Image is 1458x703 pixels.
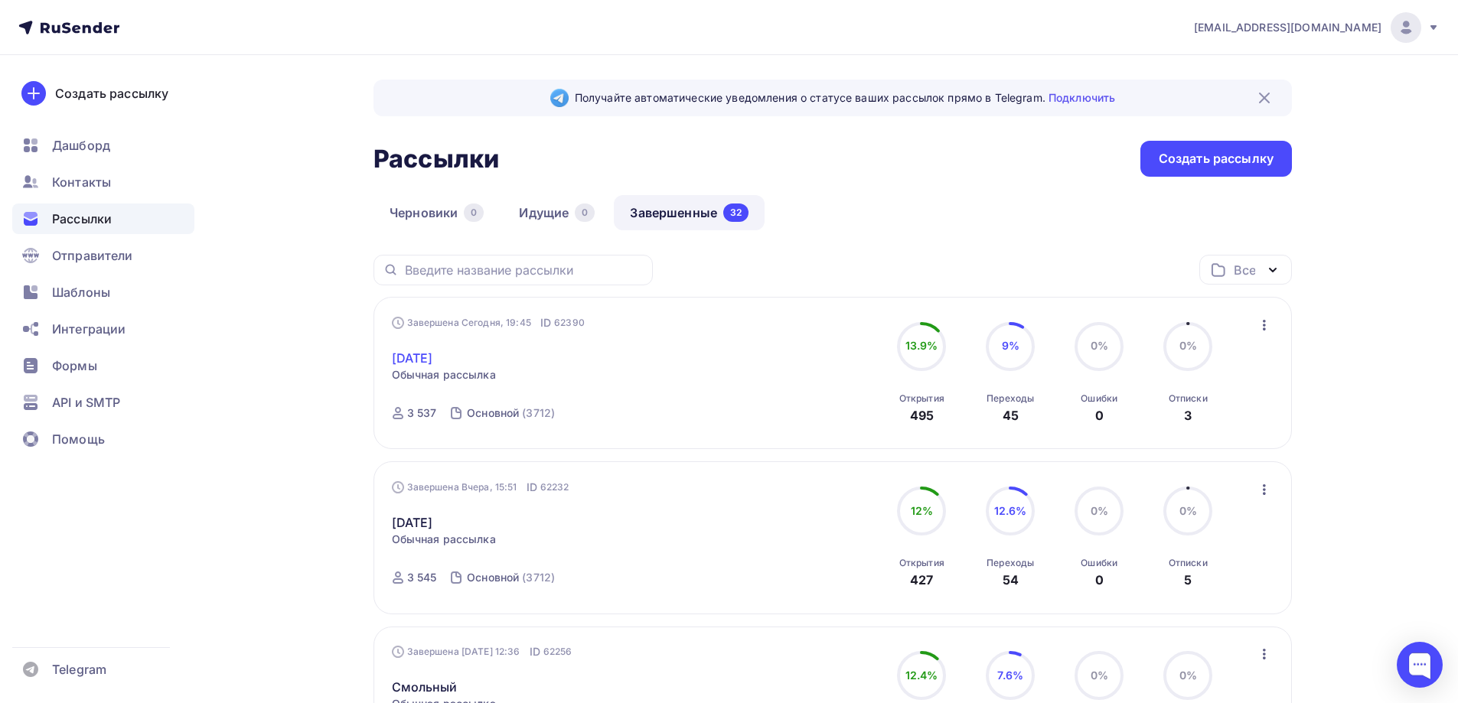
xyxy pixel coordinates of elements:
div: 5 [1184,571,1192,589]
span: ID [540,315,551,330]
div: (3712) [522,570,555,585]
div: Открытия [899,392,944,405]
div: Завершена Вчера, 15:51 [392,480,569,495]
span: 0% [1091,669,1108,682]
a: Идущие0 [503,195,611,230]
input: Введите название рассылки [405,262,644,278]
a: Смольный [392,678,458,696]
span: Интеграции [52,320,126,338]
span: Telegram [52,660,106,679]
a: [EMAIL_ADDRESS][DOMAIN_NAME] [1194,12,1440,43]
a: Подключить [1049,91,1115,104]
a: Контакты [12,167,194,197]
span: Шаблоны [52,283,110,301]
div: Переходы [987,557,1034,569]
span: 12% [911,504,933,517]
h2: Рассылки [373,144,499,174]
div: 32 [723,203,749,222]
div: 54 [1003,571,1019,589]
div: 0 [575,203,595,222]
span: 62390 [554,315,585,330]
span: ID [527,480,537,495]
div: Ошибки [1081,392,1117,405]
span: 12.6% [994,504,1027,517]
div: 45 [1003,406,1019,425]
a: Дашборд [12,130,194,161]
span: 7.6% [997,669,1023,682]
span: Обычная рассылка [392,532,496,547]
div: 495 [910,406,934,425]
div: 3 537 [407,405,437,421]
a: Отправители [12,240,194,271]
div: Отписки [1169,392,1208,405]
a: Основной (3712) [465,565,556,590]
span: 0% [1179,669,1197,682]
div: Создать рассылку [55,84,168,103]
div: Завершена Сегодня, 19:45 [392,315,585,330]
div: 0 [464,203,484,222]
a: [DATE] [392,513,433,532]
span: 13.9% [905,339,938,352]
span: Дашборд [52,136,110,155]
a: Формы [12,350,194,381]
div: Завершена [DATE] 12:36 [392,644,572,659]
span: ID [530,644,540,659]
div: Переходы [987,392,1034,405]
div: (3712) [522,405,555,421]
div: Создать рассылку [1159,150,1274,168]
span: Обычная рассылка [392,367,496,382]
div: Открытия [899,557,944,569]
span: 0% [1179,339,1197,352]
span: 62256 [543,644,572,659]
span: 9% [1002,339,1019,352]
span: API и SMTP [52,393,120,412]
div: 3 [1184,406,1192,425]
button: Все [1199,255,1292,285]
span: Контакты [52,173,111,191]
div: Отписки [1169,557,1208,569]
div: Основной [467,405,519,421]
span: [EMAIL_ADDRESS][DOMAIN_NAME] [1194,20,1381,35]
div: 0 [1095,571,1104,589]
span: Рассылки [52,210,112,228]
a: Черновики0 [373,195,500,230]
div: Ошибки [1081,557,1117,569]
span: Помощь [52,430,105,448]
div: 3 545 [407,570,437,585]
div: 427 [910,571,933,589]
span: 0% [1091,339,1108,352]
span: 62232 [540,480,569,495]
img: Telegram [550,89,569,107]
span: 12.4% [905,669,938,682]
span: Отправители [52,246,133,265]
a: Рассылки [12,203,194,234]
div: Все [1234,261,1255,279]
div: 0 [1095,406,1104,425]
a: Завершенные32 [614,195,765,230]
div: Основной [467,570,519,585]
span: Получайте автоматические уведомления о статусе ваших рассылок прямо в Telegram. [575,90,1115,106]
span: 0% [1179,504,1197,517]
a: [DATE] [392,349,433,367]
span: Формы [52,356,97,375]
a: Шаблоны [12,277,194,308]
span: 0% [1091,504,1108,517]
a: Основной (3712) [465,401,556,425]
